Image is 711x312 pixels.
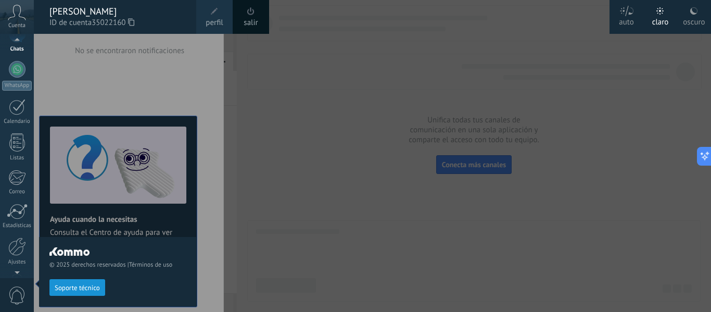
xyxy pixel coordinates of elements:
div: oscuro [683,7,705,34]
a: Términos de uso [129,261,172,269]
div: claro [652,7,669,34]
span: Soporte técnico [55,284,100,292]
div: WhatsApp [2,81,32,91]
a: Soporte técnico [49,283,105,291]
div: auto [619,7,634,34]
div: [PERSON_NAME] [49,6,186,17]
a: salir [244,17,258,29]
div: Ajustes [2,259,32,266]
span: © 2025 derechos reservados | [49,261,186,269]
span: Cuenta [8,22,26,29]
span: 35022160 [92,17,134,29]
span: perfil [206,17,223,29]
div: Correo [2,189,32,195]
span: ID de cuenta [49,17,186,29]
div: Estadísticas [2,222,32,229]
div: Listas [2,155,32,161]
div: Calendario [2,118,32,125]
button: Soporte técnico [49,279,105,296]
